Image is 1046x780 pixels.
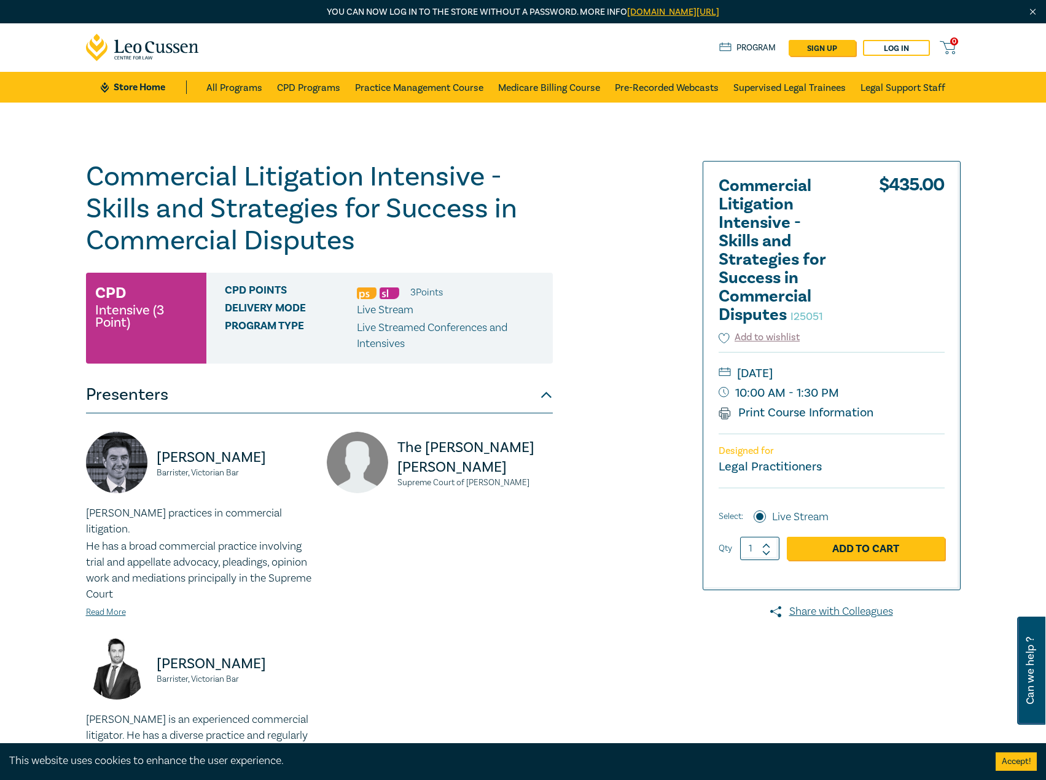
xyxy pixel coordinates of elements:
p: [PERSON_NAME] practices in commercial litigation. [86,505,312,537]
small: Barrister, Victorian Bar [157,469,312,477]
p: You can now log in to the store without a password. More info [86,6,961,19]
input: 1 [740,537,779,560]
small: [DATE] [719,364,945,383]
div: $ 435.00 [879,177,945,330]
small: Supreme Court of [PERSON_NAME] [397,478,553,487]
a: Add to Cart [787,537,945,560]
small: 10:00 AM - 1:30 PM [719,383,945,403]
p: The [PERSON_NAME] [PERSON_NAME] [397,438,553,477]
a: Share with Colleagues [703,604,961,620]
span: Live Stream [357,303,413,317]
a: Medicare Billing Course [498,72,600,103]
img: https://s3.ap-southeast-2.amazonaws.com/leo-cussen-store-production-content/Contacts/Adam%20John%... [86,638,147,700]
a: Print Course Information [719,405,874,421]
small: Barrister, Victorian Bar [157,675,312,684]
img: https://s3.ap-southeast-2.amazonaws.com/leo-cussen-store-production-content/Contacts/Jonathan%20W... [86,432,147,493]
span: 0 [950,37,958,45]
a: Log in [863,40,930,56]
a: Read More [86,607,126,618]
small: Intensive (3 Point) [95,304,197,329]
a: Supervised Legal Trainees [733,72,846,103]
h2: Commercial Litigation Intensive - Skills and Strategies for Success in Commercial Disputes [719,177,854,324]
button: Accept cookies [996,752,1037,771]
span: Select: [719,510,743,523]
img: Close [1028,7,1038,17]
a: All Programs [206,72,262,103]
p: Designed for [719,445,945,457]
img: Substantive Law [380,287,399,299]
a: Legal Support Staff [861,72,945,103]
a: CPD Programs [277,72,340,103]
a: Pre-Recorded Webcasts [615,72,719,103]
button: Presenters [86,376,553,413]
p: [PERSON_NAME] [157,654,312,674]
p: [PERSON_NAME] [157,448,312,467]
a: Practice Management Course [355,72,483,103]
span: CPD Points [225,284,357,300]
span: Delivery Mode [225,302,357,318]
label: Qty [719,542,732,555]
img: Professional Skills [357,287,377,299]
label: Live Stream [772,509,829,525]
a: Store Home [101,80,186,94]
li: 3 Point s [410,284,443,300]
small: Legal Practitioners [719,459,822,475]
button: Add to wishlist [719,330,800,345]
p: Live Streamed Conferences and Intensives [357,320,544,352]
div: This website uses cookies to enhance the user experience. [9,753,977,769]
a: [DOMAIN_NAME][URL] [627,6,719,18]
small: I25051 [790,310,823,324]
a: Program [719,41,776,55]
p: He has a broad commercial practice involving trial and appellate advocacy, pleadings, opinion wor... [86,539,312,603]
span: Program type [225,320,357,352]
span: Can we help ? [1025,624,1036,717]
h1: Commercial Litigation Intensive - Skills and Strategies for Success in Commercial Disputes [86,161,553,257]
img: A8UdDugLQf5CAAAAJXRFWHRkYXRlOmNyZWF0ZQAyMDIxLTA5LTMwVDA5OjEwOjA0KzAwOjAwJDk1UAAAACV0RVh0ZGF0ZTptb... [327,432,388,493]
h3: CPD [95,282,126,304]
a: sign up [789,40,856,56]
